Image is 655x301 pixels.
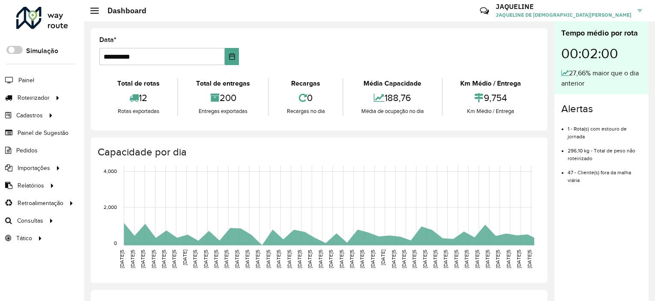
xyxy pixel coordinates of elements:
div: Média Capacidade [345,78,439,89]
text: [DATE]5 [339,250,344,268]
text: [DATE]5 [318,250,323,268]
a: Contato Rápido [475,2,494,20]
text: 2,000 [104,204,117,210]
text: [DATE]5 [401,250,407,268]
span: Importações [18,164,50,173]
div: 27,66% maior que o dia anterior [561,68,642,89]
text: [DATE]5 [527,250,532,268]
text: [DATE]5 [464,250,469,268]
text: [DATE]5 [411,250,417,268]
text: [DATE]5 [370,250,375,268]
text: [DATE]5 [119,250,125,268]
text: 0 [114,240,117,246]
text: [DATE]5 [286,250,292,268]
text: [DATE]5 [223,250,229,268]
div: 9,754 [445,89,537,107]
text: [DATE]5 [244,250,250,268]
li: 47 - Cliente(s) fora da malha viária [568,162,642,184]
text: [DATE]5 [203,250,208,268]
h2: Dashboard [99,6,146,15]
text: [DATE]5 [255,250,260,268]
text: [DATE]5 [213,250,219,268]
text: [DATE]5 [234,250,240,268]
text: [DATE]5 [359,250,365,268]
text: [DATE]5 [506,250,511,268]
text: [DATE]5 [516,250,521,268]
text: [DATE]5 [151,250,156,268]
text: [DATE]5 [265,250,271,268]
span: Painel de Sugestão [18,128,68,137]
span: Retroalimentação [18,199,63,208]
text: [DATE]5 [485,250,490,268]
div: 0 [271,89,340,107]
div: 188,76 [345,89,439,107]
div: Recargas [271,78,340,89]
div: Rotas exportadas [101,107,175,116]
text: [DATE]5 [422,250,428,268]
h4: Capacidade por dia [98,146,539,158]
span: JAQUELINE DE [DEMOGRAPHIC_DATA][PERSON_NAME] [496,11,631,19]
span: Consultas [17,216,43,225]
span: Relatórios [18,181,44,190]
div: 00:02:00 [561,39,642,68]
text: [DATE]5 [130,250,135,268]
span: Roteirizador [18,93,50,102]
text: [DATE]5 [391,250,396,268]
span: Painel [18,76,34,85]
h3: JAQUELINE [496,3,631,11]
text: [DATE] [380,250,386,265]
text: [DATE]5 [140,250,146,268]
text: [DATE]5 [453,250,459,268]
text: [DATE]5 [276,250,281,268]
div: Km Médio / Entrega [445,107,537,116]
label: Data [99,35,116,45]
div: 12 [101,89,175,107]
span: Pedidos [16,146,38,155]
text: [DATE]5 [297,250,302,268]
div: Km Médio / Entrega [445,78,537,89]
li: 1 - Rota(s) com estouro de jornada [568,119,642,140]
div: 200 [180,89,265,107]
text: [DATE] [182,250,188,265]
text: [DATE]5 [474,250,480,268]
div: Total de entregas [180,78,265,89]
text: [DATE]5 [349,250,354,268]
text: [DATE]5 [192,250,198,268]
text: [DATE]5 [432,250,438,268]
text: [DATE]5 [443,250,448,268]
span: Cadastros [16,111,43,120]
text: 4,000 [104,169,117,174]
text: [DATE]5 [307,250,313,268]
span: Tático [16,234,32,243]
div: Recargas no dia [271,107,340,116]
div: Média de ocupação no dia [345,107,439,116]
div: Tempo médio por rota [561,27,642,39]
button: Choose Date [225,48,239,65]
li: 296,10 kg - Total de peso não roteirizado [568,140,642,162]
text: [DATE]5 [328,250,333,268]
div: Total de rotas [101,78,175,89]
text: [DATE]5 [161,250,167,268]
h4: Alertas [561,103,642,115]
text: [DATE]5 [495,250,500,268]
label: Simulação [26,46,58,56]
div: Entregas exportadas [180,107,265,116]
text: [DATE]5 [171,250,177,268]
